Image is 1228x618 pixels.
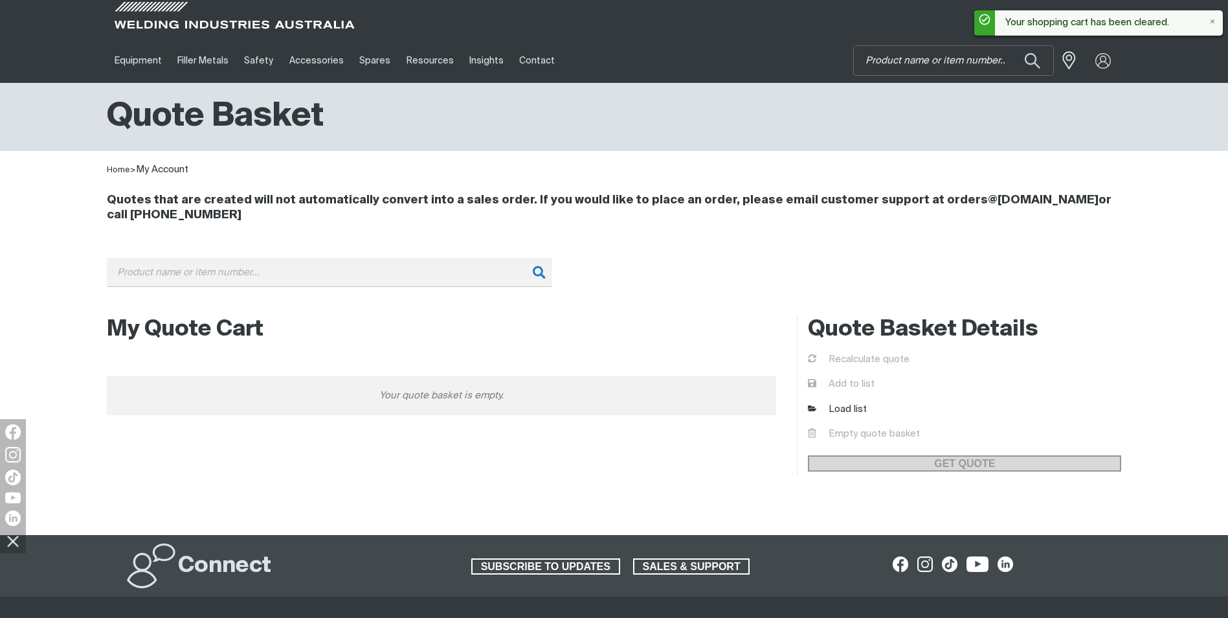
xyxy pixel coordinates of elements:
h2: Quote Basket Details [808,315,1121,344]
img: TikTok [5,470,21,485]
img: hide socials [2,530,24,552]
a: Safety [236,38,281,83]
a: Insights [462,38,511,83]
span: > [130,166,136,174]
h2: My Quote Cart [107,315,777,344]
img: Facebook [5,424,21,440]
a: Load list [808,402,867,417]
a: @[DOMAIN_NAME] [988,194,1099,206]
h2: Connect [178,552,271,580]
span: SALES & SUPPORT [634,558,749,575]
img: LinkedIn [5,510,21,526]
h4: Quotes that are created will not automatically convert into a sales order. If you would like to p... [107,193,1122,223]
img: Instagram [5,447,21,463]
span: GET QUOTE [809,455,1120,472]
button: Search products [1010,45,1055,76]
a: Spares [352,38,398,83]
a: GET QUOTE [808,455,1121,472]
h1: Quote Basket [107,96,324,138]
a: SUBSCRIBE TO UPDATES [471,558,620,575]
nav: Main [107,38,868,83]
img: YouTube [5,492,21,503]
span: Your quote basket is empty. [379,386,504,406]
a: My Account [136,165,188,174]
a: Home [107,166,130,174]
a: Filler Metals [170,38,236,83]
span: SUBSCRIBE TO UPDATES [473,558,619,575]
div: Product or group for quick order [107,258,1122,306]
input: Product name or item number... [107,258,552,287]
a: Contact [511,38,563,83]
a: Resources [398,38,461,83]
a: SALES & SUPPORT [633,558,750,575]
div: Your shopping cart has been cleared. [995,10,1212,36]
a: Equipment [107,38,170,83]
input: Product name or item number... [854,46,1053,75]
a: Accessories [282,38,352,83]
